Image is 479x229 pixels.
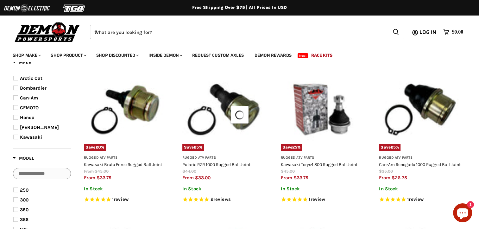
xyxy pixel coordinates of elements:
button: Filter by Make [13,60,31,67]
h3: Rugged ATV Parts [84,156,167,160]
span: 20 [96,145,101,149]
a: Kawasaki Teryx4 800 Rugged Ball Joint [281,162,357,167]
span: Kawasaki [20,134,42,140]
span: Arctic Cat [20,75,42,81]
button: Filter by Model [13,155,34,163]
span: Save % [379,144,400,151]
h3: Rugged ATV Parts [379,156,462,160]
span: $45.00 [281,169,295,174]
a: Inside Demon [144,49,186,62]
span: review [409,196,424,202]
span: $33.75 [293,175,308,181]
a: Kawasaki Brute Force Rugged Ball JointSave20% [84,68,167,151]
span: 25 [292,145,297,149]
span: $33.75 [97,175,111,181]
a: Request Custom Axles [187,49,249,62]
span: Can-Am [20,95,38,101]
span: review [114,196,129,202]
span: Save % [182,144,204,151]
span: 25 [391,145,396,149]
img: Polaris RZR 1000 Rugged Ball Joint [182,68,265,151]
span: 25 [194,145,199,149]
span: $0.00 [452,29,463,35]
form: Product [90,25,404,39]
span: from [84,169,94,174]
span: Honda [20,115,35,120]
a: Demon Rewards [250,49,296,62]
span: Save % [84,144,106,151]
img: Demon Powersports [13,21,82,43]
h3: Rugged ATV Parts [182,156,265,160]
a: Race Kits [306,49,337,62]
input: When autocomplete results are available use up and down arrows to review and enter to select [90,25,388,39]
span: Make [13,60,31,65]
span: 1 reviews [112,196,129,202]
p: In Stock [281,186,363,192]
img: Can-Am Renegade 1000 Rugged Ball Joint [379,68,462,151]
a: Can-Am Renegade 1000 Rugged Ball Joint [379,162,461,167]
span: Save % [281,144,302,151]
a: Can-Am Renegade 1000 Rugged Ball JointSave25% [379,68,462,151]
span: 250 [20,187,28,193]
span: from [281,175,292,181]
span: from [84,175,95,181]
span: 300 [20,197,28,203]
span: from [182,175,194,181]
inbox-online-store-chat: Shopify online store chat [451,203,474,224]
span: $45.00 [95,169,109,174]
span: from [379,175,390,181]
a: Shop Make [8,49,45,62]
h3: Rugged ATV Parts [281,156,363,160]
span: $26.25 [392,175,407,181]
a: Kawasaki Teryx4 800 Rugged Ball JointSave25% [281,68,363,151]
img: Kawasaki Brute Force Rugged Ball Joint [84,68,167,151]
span: 2 reviews [211,196,231,202]
span: review [310,196,325,202]
span: New! [298,53,308,58]
span: 366 [20,217,28,222]
span: Rated 5.0 out of 5 stars 2 reviews [182,196,265,203]
span: Rated 5.0 out of 5 stars 1 reviews [84,196,167,203]
span: 350 [20,207,28,213]
button: Search [388,25,404,39]
span: 1 reviews [309,196,325,202]
img: Kawasaki Teryx4 800 Rugged Ball Joint [281,68,363,151]
span: CFMOTO [20,105,39,111]
a: Shop Product [46,49,90,62]
span: reviews [213,196,231,202]
ul: Main menu [8,46,462,62]
span: $44.00 [182,169,196,174]
a: Polaris RZR 1000 Rugged Ball Joint [182,162,250,167]
span: [PERSON_NAME] [20,124,59,130]
span: 1 reviews [407,196,424,202]
img: Demon Electric Logo 2 [3,2,51,14]
a: Kawasaki Brute Force Rugged Ball Joint [84,162,162,167]
span: $35.00 [379,169,393,174]
p: In Stock [379,186,462,192]
span: Model [13,156,34,161]
span: Log in [419,28,436,36]
a: Shop Discounted [91,49,142,62]
p: In Stock [182,186,265,192]
img: TGB Logo 2 [51,2,98,14]
span: Rated 5.0 out of 5 stars 1 reviews [281,196,363,203]
p: In Stock [84,186,167,192]
a: $0.00 [440,28,466,37]
span: Rated 5.0 out of 5 stars 1 reviews [379,196,462,203]
a: Log in [417,29,440,35]
span: $33.00 [195,175,211,181]
span: Bombardier [20,85,47,91]
a: Polaris RZR 1000 Rugged Ball JointSave25% [182,68,265,151]
input: Search Options [13,168,71,179]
